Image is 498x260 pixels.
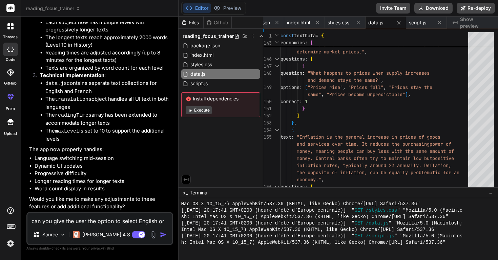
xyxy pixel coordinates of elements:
p: The app now properly handles: [29,146,172,153]
span: reading_focus_trainer [183,33,234,40]
label: Upload [4,131,17,137]
span: ods [432,134,440,140]
span: : [305,184,308,190]
div: 156 [263,183,272,190]
span: } [302,105,305,112]
label: code [6,57,15,63]
span: >_ [183,189,188,196]
p: [PERSON_NAME] 4 S.. [82,231,133,238]
span: index.html [287,19,310,26]
li: The is set to 10 to support the additional levels [45,127,172,143]
span: ] [405,91,408,97]
span: Show preview [460,16,493,29]
span: [[DATE] 20:17:41 GMT+0200 (heure d’été d’Europe centrale)] " [181,207,355,214]
div: 146 [263,55,272,63]
span: , [408,91,411,97]
span: = [316,32,318,39]
span: data.js [190,70,206,78]
span: Install dependencies [186,95,256,102]
button: Preview [211,3,244,13]
span: index.html [190,51,214,59]
div: Github [204,19,231,26]
span: { [291,127,294,133]
span: − [489,189,493,196]
span: : [299,98,302,104]
div: 154 [263,126,272,134]
img: Pick Models [60,232,66,238]
span: , [321,176,324,183]
p: Would you like me to make any adjustments to these features or add additional functionality? [29,195,172,211]
li: Progressive difficulty [35,170,172,178]
span: , [321,91,324,97]
li: The object handles all UI text in both languages [45,95,172,111]
strong: Technical Implementation [40,72,104,78]
span: and services over time. It reduces the purchasing [297,141,430,147]
span: script.js [409,19,426,26]
li: Dynamic UI updates [35,162,172,170]
div: 149 [263,84,272,91]
code: maxLevel [55,128,79,134]
span: /styles.css [366,207,397,214]
li: Word count display in results [35,185,172,193]
span: { [302,63,305,69]
span: text [281,134,291,140]
span: textData [294,32,316,39]
span: [[DATE] 20:17:41 GMT+0200 (heure d’été d’Europe centrale)] " [181,233,355,239]
span: data.js [368,19,383,26]
span: styles.css [328,19,349,26]
span: ] [297,113,299,119]
span: 1 [305,98,308,104]
span: Intel Mac OS X 10_15_7) AppleWebKit/537.36 (KHTML, like Gecko) Chrome/[URL] Safari/537.36" [181,227,437,233]
div: Click to collapse the range. [272,126,281,134]
span: , [383,84,386,90]
label: threads [3,34,18,40]
span: " "Mozilla/5.0 (Macinto [397,207,462,214]
div: 147 [263,63,272,70]
p: Always double-check its answers. Your in Bind [26,245,173,252]
span: package.json [190,42,221,50]
div: 148 [263,70,272,77]
img: settings [5,238,16,249]
div: 153 [263,119,272,126]
span: } [291,120,294,126]
button: Execute [186,106,212,114]
p: : [40,72,172,79]
li: The array has been extended to accommodate longer texts [45,111,172,127]
span: [ [310,56,313,62]
span: money, meaning people can buy less with the same a [297,148,432,154]
span: and demand stays the same?" [308,77,381,83]
span: determine market prices." [297,49,365,55]
span: questions [281,184,305,190]
span: Terminal [190,189,208,196]
span: styles.css [190,61,213,69]
span: : [299,84,302,90]
div: 152 [263,112,272,119]
li: The longest texts reach approximately 2000 words (Level 10 in History) [45,34,172,49]
span: power of [430,141,451,147]
div: Click to collapse the range. [272,55,281,63]
span: { [321,32,324,39]
span: [[DATE] 20:17:41 GMT+0200 (heure d’été d’Europe centrale)] " [181,220,355,227]
span: /script.js [366,233,394,239]
span: the opposite of inflation, can be equally problema [297,169,432,175]
span: options [281,84,299,90]
button: Editor [183,3,211,13]
span: "Prices rise" [308,84,343,90]
span: same" [308,91,321,97]
img: attachment [149,231,157,239]
p: Source [42,231,58,238]
span: money. Central banks often try to maintain low but [297,155,432,161]
span: economics [281,40,305,46]
code: data.js [45,81,67,87]
span: GET [354,220,363,227]
div: 150 [263,98,272,105]
li: Longer reading times for longer texts [35,178,172,185]
span: 143 [263,40,272,47]
span: privacy [91,246,103,250]
span: 1 [263,32,272,40]
button: Invite Team [376,3,410,14]
span: "Inflation is the general increase in prices of go [297,134,432,140]
span: , [294,120,297,126]
li: Texts are organized by word count for each level [45,64,172,72]
span: script.js [190,79,208,88]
